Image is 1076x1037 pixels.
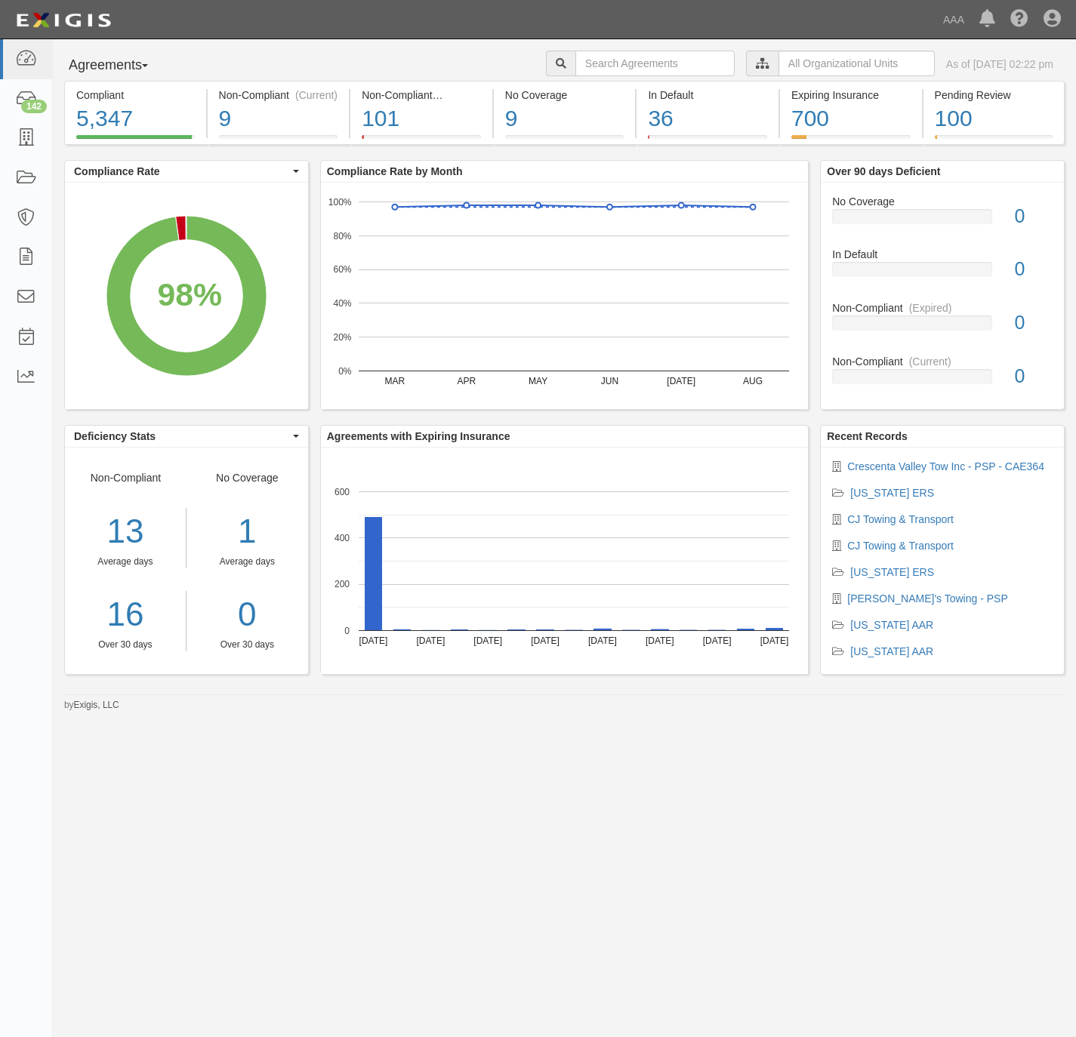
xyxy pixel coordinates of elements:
a: In Default0 [832,247,1053,300]
b: Recent Records [827,430,908,442]
text: MAY [529,376,547,386]
b: Compliance Rate by Month [327,165,463,177]
a: Non-Compliant(Current)9 [208,135,350,147]
button: Compliance Rate [65,161,308,182]
a: [US_STATE] ERS [850,566,934,578]
a: No Coverage0 [832,194,1053,248]
i: Help Center - Complianz [1010,11,1028,29]
div: No Coverage [187,470,308,651]
div: Non-Compliant [821,300,1064,315]
text: 20% [333,332,351,343]
div: 1 [198,508,297,555]
div: Non-Compliant (Current) [219,88,338,103]
a: Expiring Insurance700 [780,135,922,147]
text: JUN [600,376,618,386]
a: 0 [198,591,297,639]
div: (Current) [909,354,951,369]
div: As of [DATE] 02:22 pm [946,57,1053,72]
text: AUG [743,376,763,386]
text: [DATE] [416,635,445,646]
a: [US_STATE] AAR [850,619,933,631]
div: 9 [505,103,624,135]
div: Compliant [76,88,195,103]
span: Deficiency Stats [74,429,289,444]
text: [DATE] [760,635,788,646]
a: 16 [65,591,186,639]
a: CJ Towing & Transport [847,513,954,525]
text: 0% [338,365,352,376]
text: [DATE] [646,635,674,646]
text: 60% [333,264,351,275]
input: Search Agreements [575,51,735,76]
div: Over 30 days [198,639,297,651]
text: 0 [344,625,350,635]
text: [DATE] [667,376,695,386]
a: Pending Review100 [923,135,1065,147]
div: (Expired) [909,300,952,315]
a: In Default36 [637,135,778,147]
input: All Organizational Units [778,51,935,76]
a: [PERSON_NAME]'s Towing - PSP [847,592,1007,605]
text: 100% [328,196,352,207]
a: Crescenta Valley Tow Inc - PSP - CAE364 [847,460,1044,472]
div: Average days [198,555,297,568]
div: Over 30 days [65,639,186,651]
div: Non-Compliant (Expired) [362,88,481,103]
div: 101 [362,103,481,135]
div: A chart. [321,448,808,674]
b: Over 90 days Deficient [827,165,940,177]
div: 36 [648,103,767,135]
div: Non-Compliant [821,354,1064,369]
text: [DATE] [473,635,502,646]
div: Average days [65,555,186,568]
text: 80% [333,230,351,241]
div: In Default [648,88,767,103]
a: Exigis, LLC [74,700,119,710]
svg: A chart. [321,183,808,409]
text: APR [457,376,476,386]
div: 0 [1004,363,1064,390]
text: [DATE] [588,635,617,646]
div: 98% [158,272,223,318]
text: 400 [335,533,350,543]
div: 700 [791,103,911,135]
small: by [64,699,119,712]
a: Compliant5,347 [64,135,206,147]
a: Non-Compliant(Expired)101 [350,135,492,147]
text: [DATE] [531,635,560,646]
div: Pending Review [935,88,1053,103]
b: Agreements with Expiring Insurance [327,430,510,442]
text: 200 [335,579,350,589]
a: Non-Compliant(Current)0 [832,354,1053,396]
svg: A chart. [65,183,307,409]
img: logo-5460c22ac91f19d4615b14bd174203de0afe785f0fc80cf4dbbc73dc1793850b.png [11,7,116,34]
div: 0 [1004,256,1064,283]
a: [US_STATE] AAR [850,645,933,657]
button: Agreements [64,51,177,81]
div: 100 [935,103,1053,135]
a: AAA [936,5,972,35]
div: No Coverage [505,88,624,103]
a: No Coverage9 [494,135,636,147]
div: 0 [1004,203,1064,230]
text: 40% [333,298,351,309]
div: In Default [821,247,1064,262]
a: CJ Towing & Transport [847,540,954,552]
div: Non-Compliant [65,470,187,651]
text: MAR [384,376,405,386]
div: 142 [21,100,47,113]
text: 600 [335,486,350,497]
div: 9 [219,103,338,135]
div: 5,347 [76,103,195,135]
div: No Coverage [821,194,1064,209]
div: (Expired) [439,88,482,103]
div: 13 [65,508,186,555]
a: Non-Compliant(Expired)0 [832,300,1053,354]
a: [US_STATE] ERS [850,487,934,499]
div: 0 [1004,309,1064,337]
button: Deficiency Stats [65,426,308,447]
